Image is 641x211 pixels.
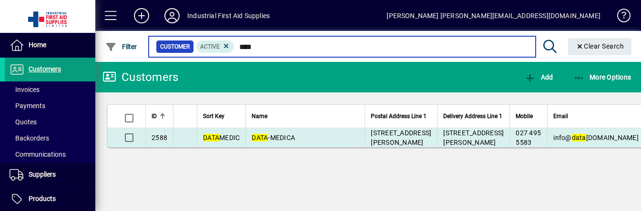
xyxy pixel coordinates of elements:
[160,42,190,51] span: Customer
[203,111,224,121] span: Sort Key
[10,86,40,93] span: Invoices
[516,129,541,146] span: 027 495 5583
[5,130,95,146] a: Backorders
[10,118,37,126] span: Quotes
[5,114,95,130] a: Quotes
[102,70,178,85] div: Customers
[187,8,270,23] div: Industrial First Aid Supplies
[571,69,634,86] button: More Options
[553,111,639,121] div: Email
[29,195,56,202] span: Products
[572,134,586,141] em: data
[5,98,95,114] a: Payments
[516,111,533,121] span: Mobile
[126,7,157,24] button: Add
[568,38,632,55] button: Clear
[203,134,219,141] em: DATA
[103,38,140,55] button: Filter
[5,33,95,57] a: Home
[196,40,234,53] mat-chip: Activation Status: Active
[200,43,220,50] span: Active
[29,171,56,178] span: Suppliers
[252,111,359,121] div: Name
[252,111,267,121] span: Name
[5,163,95,187] a: Suppliers
[252,134,295,141] span: -MEDICA
[152,134,167,141] span: 2588
[105,43,137,50] span: Filter
[29,41,46,49] span: Home
[5,81,95,98] a: Invoices
[203,134,240,141] span: MEDIC
[152,111,167,121] div: ID
[10,134,49,142] span: Backorders
[157,7,187,24] button: Profile
[443,129,504,146] span: [STREET_ADDRESS][PERSON_NAME]
[10,151,66,158] span: Communications
[576,42,624,50] span: Clear Search
[443,111,502,121] span: Delivery Address Line 1
[522,69,555,86] button: Add
[5,187,95,211] a: Products
[387,8,600,23] div: [PERSON_NAME] [PERSON_NAME][EMAIL_ADDRESS][DOMAIN_NAME]
[371,111,427,121] span: Postal Address Line 1
[10,102,45,110] span: Payments
[610,2,629,33] a: Knowledge Base
[5,146,95,162] a: Communications
[524,73,553,81] span: Add
[553,134,639,141] span: info@ [DOMAIN_NAME]
[553,111,568,121] span: Email
[152,111,157,121] span: ID
[252,134,268,141] em: DATA
[371,129,431,146] span: [STREET_ADDRESS][PERSON_NAME]
[516,111,541,121] div: Mobile
[573,73,631,81] span: More Options
[29,65,61,73] span: Customers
